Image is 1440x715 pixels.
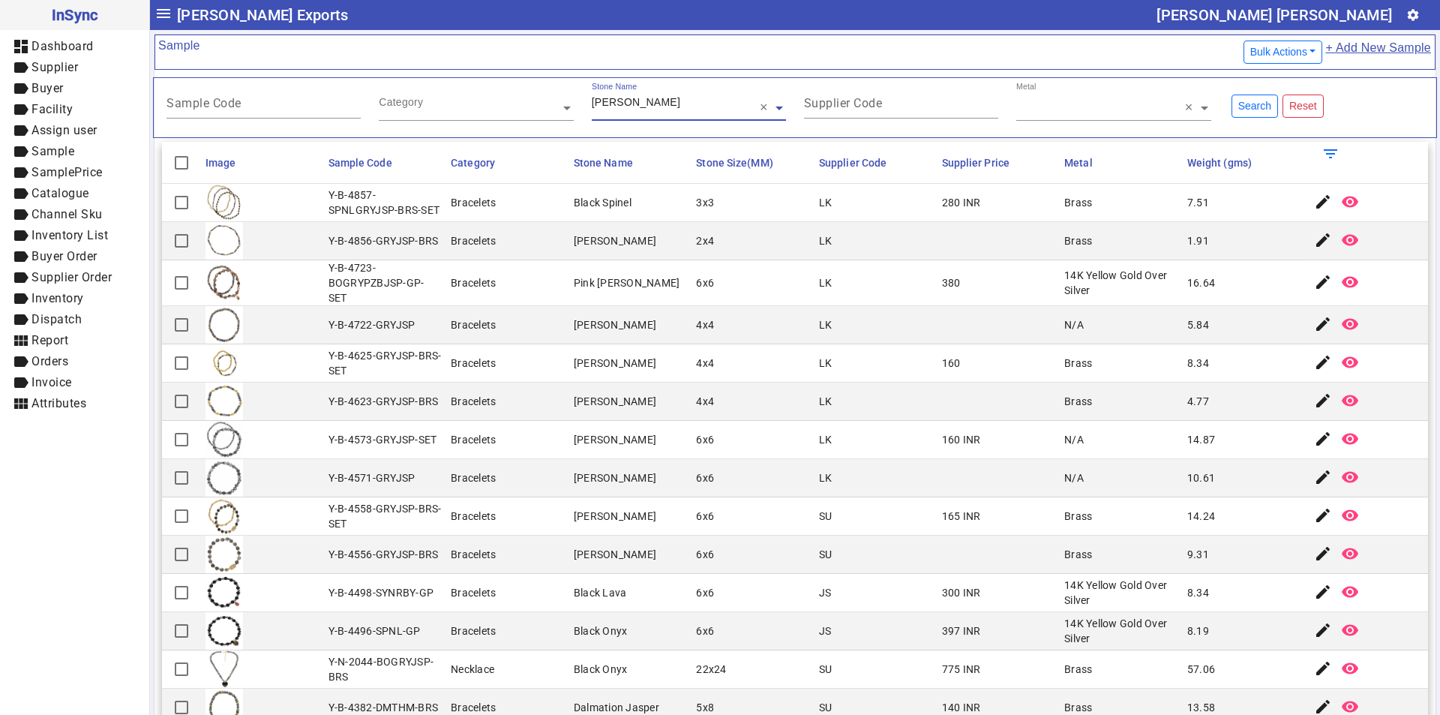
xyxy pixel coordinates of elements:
[1064,268,1178,298] div: 14K Yellow Gold Over Silver
[942,662,981,677] div: 775 INR
[1156,3,1392,27] div: [PERSON_NAME] [PERSON_NAME]
[1341,468,1359,486] mat-icon: remove_red_eye
[819,623,832,638] div: JS
[328,547,439,562] div: Y-B-4556-GRYJSP-BRS
[205,574,243,611] img: b3a35789-5876-44e4-8ba4-5ab0cc7733ba
[205,264,243,302] img: 931372a9-22e5-43b8-9206-b16e0c7de3b3
[31,354,68,368] span: Orders
[12,248,30,266] mat-icon: label
[1314,193,1332,211] mat-icon: edit
[31,228,108,242] span: Inventory List
[205,306,243,344] img: 806bf49c-6f48-4585-8772-a58d36f08a74
[942,157,1009,169] span: Supplier Price
[31,207,103,221] span: Channel Sku
[12,353,30,371] mat-icon: label
[1314,392,1332,410] mat-icon: edit
[942,432,981,447] div: 160 INR
[1187,700,1215,715] div: 13.58
[1314,231,1332,249] mat-icon: edit
[1406,8,1420,22] mat-icon: settings
[1341,231,1359,249] mat-icon: remove_red_eye
[819,547,832,562] div: SU
[696,585,714,600] div: 6x6
[12,122,30,140] mat-icon: label
[696,394,714,409] div: 4x4
[1341,353,1359,371] mat-icon: remove_red_eye
[328,157,392,169] span: Sample Code
[166,96,241,110] mat-label: Sample Code
[1187,662,1215,677] div: 57.06
[819,394,832,409] div: LK
[12,395,30,413] mat-icon: view_module
[12,374,30,392] mat-icon: label
[12,332,30,350] mat-icon: view_module
[1185,101,1198,116] span: Clear all
[1243,41,1323,64] button: Bulk Actions
[942,275,961,290] div: 380
[1064,578,1178,608] div: 14K Yellow Gold Over Silver
[1314,545,1332,563] mat-icon: edit
[1064,157,1093,169] span: Metal
[696,547,714,562] div: 6x6
[1187,470,1215,485] div: 10.61
[31,396,86,410] span: Attributes
[12,269,30,287] mat-icon: label
[942,700,981,715] div: 140 INR
[1064,356,1092,371] div: Brass
[942,623,981,638] div: 397 INR
[1064,547,1092,562] div: Brass
[574,470,656,485] div: [PERSON_NAME]
[574,356,656,371] div: [PERSON_NAME]
[328,585,434,600] div: Y-B-4498-SYNRBY-GP
[696,356,714,371] div: 4x4
[1341,273,1359,291] mat-icon: remove_red_eye
[451,662,494,677] div: Necklace
[696,317,714,332] div: 4x4
[451,275,496,290] div: Bracelets
[1016,81,1036,92] div: Metal
[1341,506,1359,524] mat-icon: remove_red_eye
[1341,583,1359,601] mat-icon: remove_red_eye
[451,394,496,409] div: Bracelets
[819,317,832,332] div: LK
[819,509,832,524] div: SU
[1064,509,1092,524] div: Brass
[1314,273,1332,291] mat-icon: edit
[12,59,30,77] mat-icon: label
[12,290,30,308] mat-icon: label
[205,650,243,688] img: 3d1f18b0-d79d-4012-aacc-d155eea7bda4
[1064,616,1178,646] div: 14K Yellow Gold Over Silver
[451,432,496,447] div: Bracelets
[574,585,627,600] div: Black Lava
[31,333,68,347] span: Report
[696,509,714,524] div: 6x6
[31,375,72,389] span: Invoice
[1187,356,1209,371] div: 8.34
[1064,195,1092,210] div: Brass
[205,344,243,382] img: c2e9432d-ae3f-4444-a4b1-1884da43e35c
[1324,38,1432,66] a: + Add New Sample
[451,233,496,248] div: Bracelets
[819,233,832,248] div: LK
[328,233,439,248] div: Y-B-4856-GRYJSP-BRS
[696,275,714,290] div: 6x6
[328,188,442,218] div: Y-B-4857-SPNLGRYJSP-BRS-SET
[379,95,423,110] div: Category
[574,233,656,248] div: [PERSON_NAME]
[328,260,442,305] div: Y-B-4723-BOGRYPZBJSP-GP-SET
[205,421,243,458] img: c9a483b8-355e-45d8-bf90-1f6b7929c011
[1187,275,1215,290] div: 16.64
[451,700,496,715] div: Bracelets
[12,80,30,98] mat-icon: label
[12,227,30,245] mat-icon: label
[205,497,243,535] img: d536d305-35a2-4ef8-9d00-7584773cf710
[819,585,832,600] div: JS
[1064,432,1084,447] div: N/A
[574,394,656,409] div: [PERSON_NAME]
[328,432,437,447] div: Y-B-4573-GRYJSP-SET
[1314,583,1332,601] mat-icon: edit
[942,356,961,371] div: 160
[205,612,243,650] img: ed6c522f-68e9-44c1-8137-c1e285ddc08b
[1341,659,1359,677] mat-icon: remove_red_eye
[696,662,726,677] div: 22x24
